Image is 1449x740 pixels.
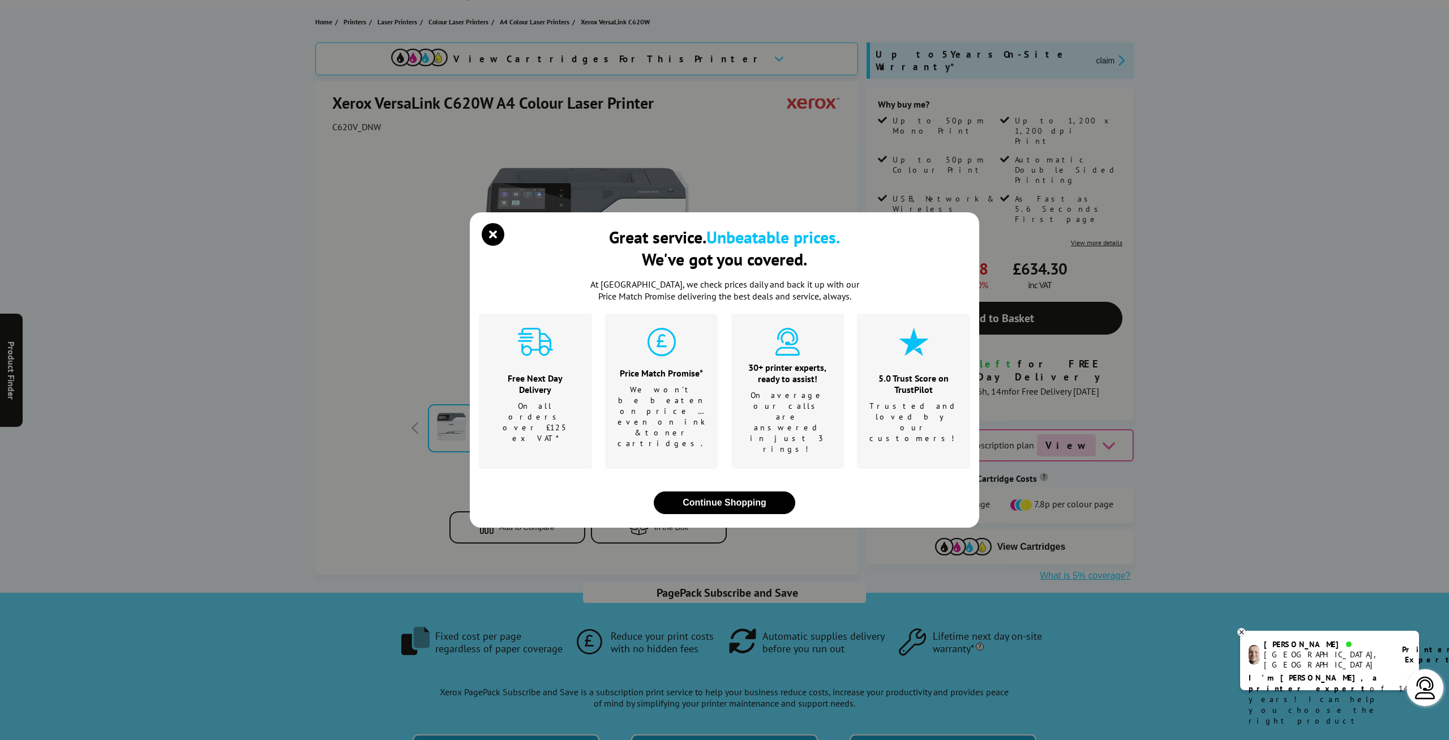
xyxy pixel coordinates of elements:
img: ashley-livechat.png [1249,645,1259,665]
p: On all orders over £125 ex VAT* [493,401,578,444]
b: I'm [PERSON_NAME], a printer expert [1249,673,1381,694]
div: [GEOGRAPHIC_DATA], [GEOGRAPHIC_DATA] [1264,649,1388,670]
button: close modal [654,491,795,514]
p: Trusted and loved by our customers! [869,401,958,444]
div: Price Match Promise* [618,367,706,379]
p: of 14 years! I can help you choose the right product [1249,673,1411,726]
b: Unbeatable prices. [706,226,840,248]
p: We won't be beaten on price …even on ink & toner cartridges. [618,384,706,449]
div: Free Next Day Delivery [493,373,578,395]
div: 5.0 Trust Score on TrustPilot [869,373,958,395]
div: 30+ printer experts, ready to assist! [745,362,830,384]
img: user-headset-light.svg [1414,677,1437,699]
p: On average our calls are answered in just 3 rings! [745,390,830,455]
button: close modal [485,226,501,243]
div: Great service. We've got you covered. [609,226,840,270]
div: [PERSON_NAME] [1264,639,1388,649]
p: At [GEOGRAPHIC_DATA], we check prices daily and back it up with our Price Match Promise deliverin... [583,279,866,302]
